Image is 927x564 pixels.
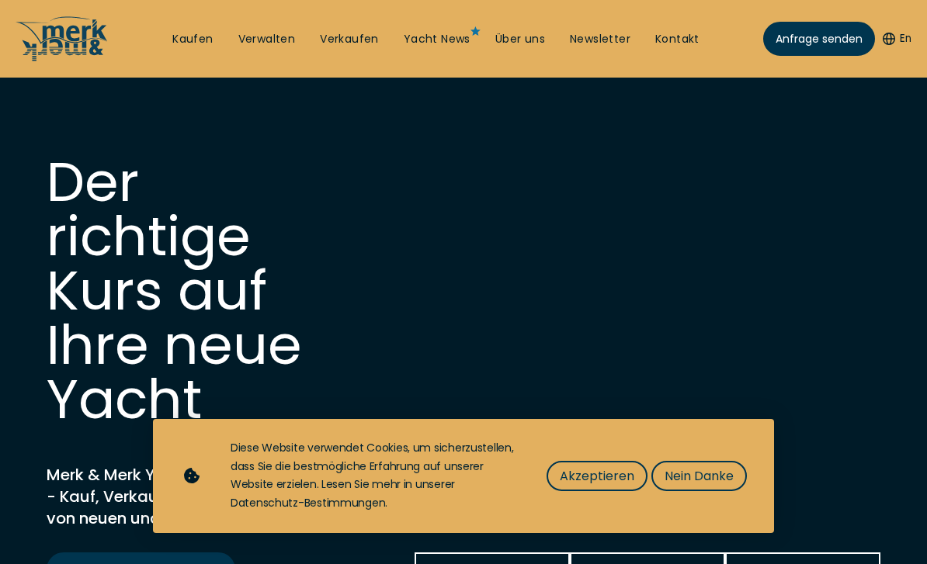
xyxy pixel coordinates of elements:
[231,495,385,510] a: Datenschutz-Bestimmungen
[763,22,875,56] a: Anfrage senden
[560,466,634,486] span: Akzeptieren
[231,439,516,513] div: Diese Website verwendet Cookies, um sicherzustellen, dass Sie die bestmögliche Erfahrung auf unse...
[47,155,357,427] h1: Der richtige Kurs auf Ihre neue Yacht
[47,464,435,529] h2: Merk & Merk Yachting Boutique - Kauf, Verkauf & Management von neuen und gebrauchten Luxusyachten
[570,32,630,47] a: Newsletter
[404,32,470,47] a: Yacht News
[320,32,379,47] a: Verkaufen
[665,466,734,486] span: Nein Danke
[172,32,213,47] a: Kaufen
[238,32,296,47] a: Verwalten
[655,32,700,47] a: Kontakt
[651,461,747,491] button: Nein Danke
[547,461,648,491] button: Akzeptieren
[776,31,863,47] span: Anfrage senden
[883,31,911,47] button: En
[495,32,545,47] a: Über uns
